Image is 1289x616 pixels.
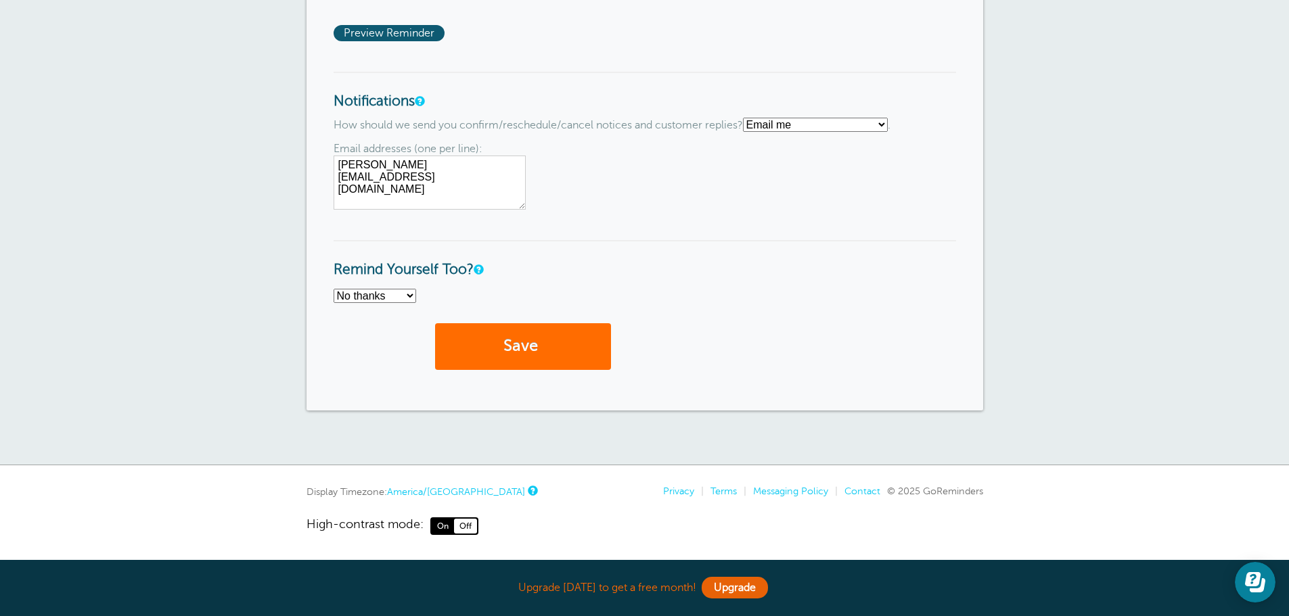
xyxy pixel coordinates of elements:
li: | [694,485,704,497]
a: If a customer confirms an appointment, requests a reschedule, or replies to an SMS reminder, we c... [415,97,423,105]
p: How should we send you confirm/reschedule/cancel notices and customer replies? . [334,118,956,132]
span: Preview Reminder [334,25,445,41]
a: America/[GEOGRAPHIC_DATA] [387,486,525,497]
span: On [432,519,454,534]
div: Upgrade [DATE] to get a free month! [307,573,983,602]
a: Terms [710,485,737,496]
a: Privacy [663,485,694,496]
a: Upgrade [702,577,768,598]
h3: Remind Yourself Too? [334,240,956,279]
div: Display Timezone: [307,485,536,498]
li: | [828,485,838,497]
button: Save [435,323,611,370]
div: Email addresses (one per line): [334,143,956,210]
a: Contact [844,485,880,496]
h3: Notifications [334,72,956,110]
span: Off [454,519,477,534]
iframe: Resource center [1235,562,1275,602]
span: © 2025 GoReminders [887,485,983,496]
span: High-contrast mode: [307,517,424,535]
textarea: [PERSON_NAME][EMAIL_ADDRESS][DOMAIN_NAME] [334,156,526,210]
li: | [737,485,746,497]
a: High-contrast mode: On Off [307,517,983,535]
a: This is the timezone being used to display dates and times to you on this device. Click the timez... [528,486,536,495]
a: Preview Reminder [334,27,448,39]
a: Messaging Policy [753,485,828,496]
a: Send a reminder to yourself for every appointment. [474,265,482,274]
